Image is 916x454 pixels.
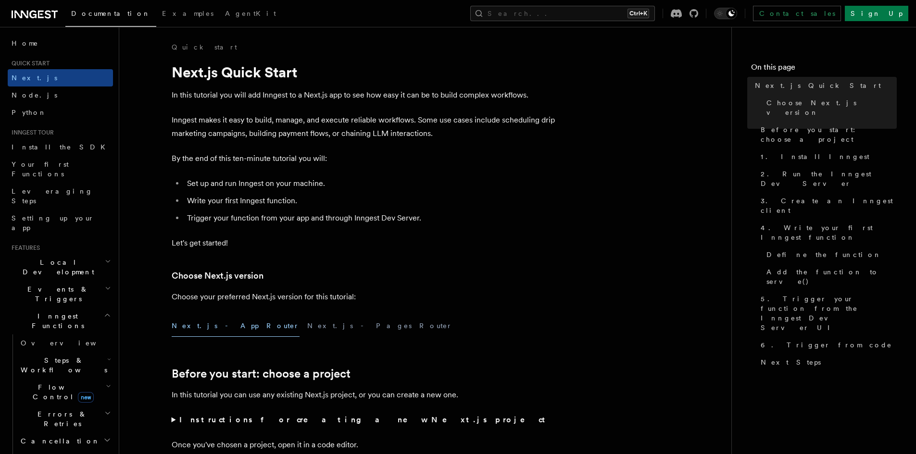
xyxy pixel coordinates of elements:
[845,6,908,21] a: Sign Up
[17,436,100,446] span: Cancellation
[757,290,897,336] a: 5. Trigger your function from the Inngest Dev Server UI
[766,267,897,286] span: Add the function to serve()
[8,156,113,183] a: Your first Functions
[225,10,276,17] span: AgentKit
[172,88,556,102] p: In this tutorial you will add Inngest to a Next.js app to see how easy it can be to build complex...
[17,352,113,379] button: Steps & Workflows
[8,258,105,277] span: Local Development
[12,74,57,82] span: Next.js
[761,223,897,242] span: 4. Write your first Inngest function
[172,42,237,52] a: Quick start
[763,94,897,121] a: Choose Next.js version
[766,250,881,259] span: Define the function
[761,357,821,367] span: Next Steps
[78,392,94,403] span: new
[8,69,113,86] a: Next.js
[179,415,549,424] strong: Instructions for creating a new Next.js project
[172,388,556,402] p: In this tutorial you can use any existing Next.js project, or you can create a new one.
[172,438,556,452] p: Once you've chosen a project, open it in a code editor.
[172,152,556,165] p: By the end of this ten-minute tutorial you will:
[172,63,556,81] h1: Next.js Quick Start
[12,91,57,99] span: Node.js
[757,192,897,219] a: 3. Create an Inngest client
[8,254,113,281] button: Local Development
[8,35,113,52] a: Home
[172,315,300,337] button: Next.js - App Router
[65,3,156,27] a: Documentation
[757,219,897,246] a: 4. Write your first Inngest function
[8,284,105,304] span: Events & Triggers
[757,121,897,148] a: Before you start: choose a project
[12,109,47,116] span: Python
[17,432,113,450] button: Cancellation
[761,169,897,188] span: 2. Run the Inngest Dev Server
[12,214,94,232] span: Setting up your app
[21,339,120,347] span: Overview
[714,8,737,19] button: Toggle dark mode
[766,98,897,117] span: Choose Next.js version
[8,129,54,136] span: Inngest tour
[17,379,113,405] button: Flow Controlnew
[71,10,151,17] span: Documentation
[753,6,841,21] a: Contact sales
[172,413,556,427] summary: Instructions for creating a new Next.js project
[172,236,556,250] p: Let's get started!
[8,138,113,156] a: Install the SDK
[12,143,111,151] span: Install the SDK
[162,10,213,17] span: Examples
[470,6,655,21] button: Search...Ctrl+K
[17,382,106,402] span: Flow Control
[761,340,892,350] span: 6. Trigger from code
[172,290,556,304] p: Choose your preferred Next.js version for this tutorial:
[17,356,107,375] span: Steps & Workflows
[17,409,104,429] span: Errors & Retries
[8,311,104,331] span: Inngest Functions
[757,354,897,371] a: Next Steps
[751,77,897,94] a: Next.js Quick Start
[757,165,897,192] a: 2. Run the Inngest Dev Server
[172,113,556,140] p: Inngest makes it easy to build, manage, and execute reliable workflows. Some use cases include sc...
[156,3,219,26] a: Examples
[12,187,93,205] span: Leveraging Steps
[763,263,897,290] a: Add the function to serve()
[219,3,282,26] a: AgentKit
[8,307,113,334] button: Inngest Functions
[17,334,113,352] a: Overview
[627,9,649,18] kbd: Ctrl+K
[761,152,869,161] span: 1. Install Inngest
[184,177,556,190] li: Set up and run Inngest on your machine.
[751,61,897,77] h4: On this page
[8,209,113,236] a: Setting up your app
[8,244,40,252] span: Features
[757,148,897,165] a: 1. Install Inngest
[172,269,264,282] a: Choose Next.js version
[307,315,452,337] button: Next.js - Pages Router
[761,294,897,332] span: 5. Trigger your function from the Inngest Dev Server UI
[8,183,113,209] a: Leveraging Steps
[17,405,113,432] button: Errors & Retries
[755,81,881,90] span: Next.js Quick Start
[8,86,113,104] a: Node.js
[172,367,351,380] a: Before you start: choose a project
[757,336,897,354] a: 6. Trigger from code
[761,125,897,144] span: Before you start: choose a project
[8,281,113,307] button: Events & Triggers
[8,104,113,121] a: Python
[12,38,38,48] span: Home
[763,246,897,263] a: Define the function
[184,194,556,208] li: Write your first Inngest function.
[761,196,897,215] span: 3. Create an Inngest client
[12,160,69,178] span: Your first Functions
[184,211,556,225] li: Trigger your function from your app and through Inngest Dev Server.
[8,60,50,67] span: Quick start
